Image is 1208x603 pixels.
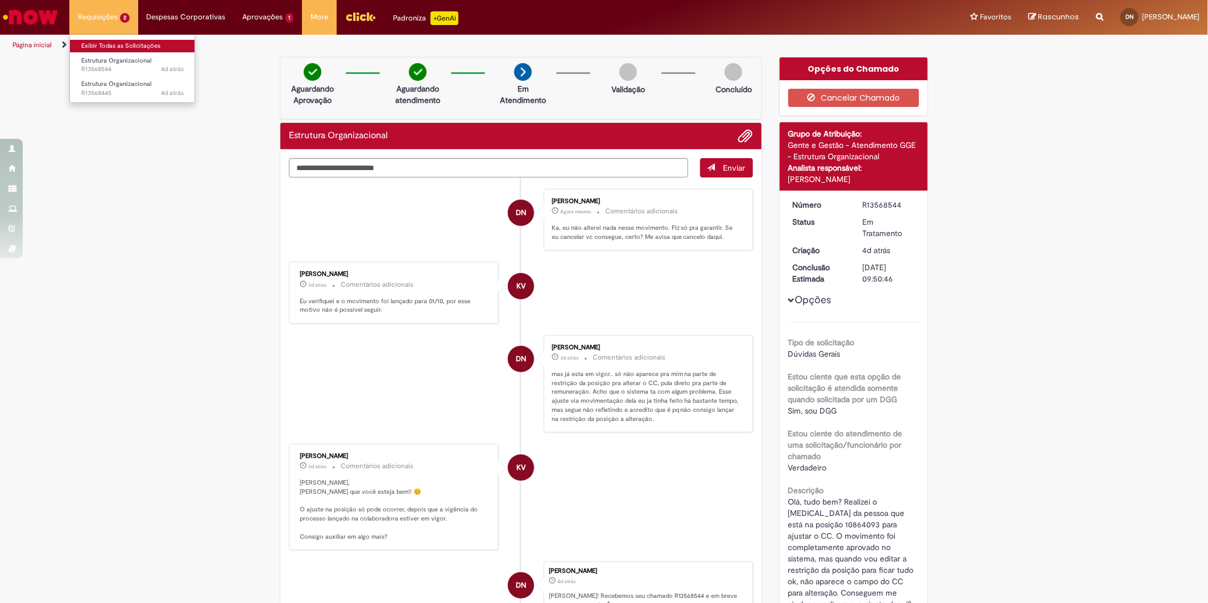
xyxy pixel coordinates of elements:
span: Verdadeiro [788,462,827,473]
div: Opções do Chamado [780,57,928,80]
div: Padroniza [393,11,458,25]
p: Eu verifiquei e o movimento foi lançado para 01/10, por esse motivo não é possível seguir. [300,297,489,315]
span: 4d atrás [557,578,576,585]
div: Deise Oliveira Do Nascimento [508,572,534,598]
div: [PERSON_NAME] [552,344,741,351]
div: Deise Oliveira Do Nascimento [508,200,534,226]
h2: Estrutura Organizacional Histórico de tíquete [289,131,388,141]
p: [PERSON_NAME], [PERSON_NAME] que você esteja bem!! 😊 O ajuste na posição só pode ocorrer, depois ... [300,478,489,541]
a: Página inicial [13,40,52,49]
span: Agora mesmo [560,208,591,215]
span: 3d atrás [308,463,326,470]
dt: Número [784,199,854,210]
p: +GenAi [431,11,458,25]
p: Aguardando Aprovação [285,83,340,106]
div: R13568544 [862,199,915,210]
img: arrow-next.png [514,63,532,81]
b: Estou ciente que esta opção de solicitação é atendida somente quando solicitada por um DGG [788,371,901,404]
div: [DATE] 09:50:46 [862,262,915,284]
span: Sim, sou DGG [788,406,837,416]
time: 29/09/2025 09:12:04 [560,208,591,215]
a: Exibir Todas as Solicitações [70,40,195,52]
div: [PERSON_NAME] [788,174,920,185]
button: Adicionar anexos [738,129,753,143]
p: Aguardando atendimento [390,83,445,106]
span: 2 [120,13,130,23]
button: Enviar [700,158,753,177]
small: Comentários adicionais [341,280,413,290]
img: check-circle-green.png [409,63,427,81]
p: mas já esta em vigor.. só não aparece pra mim na parte de restrição da posição pra alterar o CC, ... [552,370,741,423]
button: Cancelar Chamado [788,89,920,107]
time: 25/09/2025 18:28:05 [161,65,184,73]
span: Dúvidas Gerais [788,349,841,359]
img: click_logo_yellow_360x200.png [345,8,376,25]
div: [PERSON_NAME] [300,271,489,278]
time: 26/09/2025 13:32:21 [308,463,326,470]
span: Despesas Corporativas [147,11,226,23]
span: 1 [286,13,294,23]
div: Em Tratamento [862,216,915,239]
dt: Status [784,216,854,228]
span: KV [516,454,526,481]
dt: Criação [784,245,854,256]
span: DN [1126,13,1133,20]
ul: Trilhas de página [9,35,797,56]
div: Karine Vieira [508,455,534,481]
p: Concluído [715,84,752,95]
div: Karine Vieira [508,273,534,299]
span: 4d atrás [161,65,184,73]
time: 25/09/2025 17:58:56 [161,89,184,97]
span: Rascunhos [1038,11,1079,22]
div: Analista responsável: [788,162,920,174]
b: Descrição [788,485,824,495]
time: 26/09/2025 14:13:47 [560,354,578,361]
div: Grupo de Atribuição: [788,128,920,139]
span: 4d atrás [161,89,184,97]
span: 3d atrás [560,354,578,361]
span: [PERSON_NAME] [1142,12,1199,22]
textarea: Digite sua mensagem aqui... [289,158,688,177]
time: 25/09/2025 18:28:04 [862,245,890,255]
b: Estou ciente do atendimento de uma solicitação/funcionário por chamado [788,428,903,461]
span: Enviar [723,163,746,173]
a: Aberto R13568445 : Estrutura Organizacional [70,78,195,99]
span: DN [516,572,526,599]
span: Estrutura Organizacional [81,80,151,88]
img: img-circle-grey.png [619,63,637,81]
div: [PERSON_NAME] [552,198,741,205]
div: Gente e Gestão - Atendimento GGE - Estrutura Organizacional [788,139,920,162]
div: [PERSON_NAME] [549,568,747,575]
span: Favoritos [980,11,1011,23]
span: DN [516,199,526,226]
span: KV [516,272,526,300]
span: DN [516,345,526,373]
div: [PERSON_NAME] [300,453,489,460]
span: 3d atrás [308,282,326,288]
img: img-circle-grey.png [725,63,742,81]
p: Em Atendimento [495,83,551,106]
span: More [311,11,328,23]
small: Comentários adicionais [605,206,678,216]
a: Aberto R13568544 : Estrutura Organizacional [70,55,195,76]
span: Requisições [78,11,118,23]
span: Aprovações [243,11,283,23]
a: Rascunhos [1028,12,1079,23]
img: ServiceNow [1,6,60,28]
p: Validação [611,84,645,95]
time: 25/09/2025 18:28:04 [557,578,576,585]
img: check-circle-green.png [304,63,321,81]
span: R13568445 [81,89,184,98]
small: Comentários adicionais [593,353,665,362]
div: 25/09/2025 18:28:04 [862,245,915,256]
span: Estrutura Organizacional [81,56,151,65]
small: Comentários adicionais [341,461,413,471]
dt: Conclusão Estimada [784,262,854,284]
ul: Requisições [69,34,195,103]
time: 26/09/2025 16:35:05 [308,282,326,288]
p: Ka, eu não alterei nada nesse movimento. FIz só pra garantir. Se eu cancelar vc consegue, certo? ... [552,224,741,241]
span: R13568544 [81,65,184,74]
b: Tipo de solicitação [788,337,855,348]
span: 4d atrás [862,245,890,255]
div: Deise Oliveira Do Nascimento [508,346,534,372]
